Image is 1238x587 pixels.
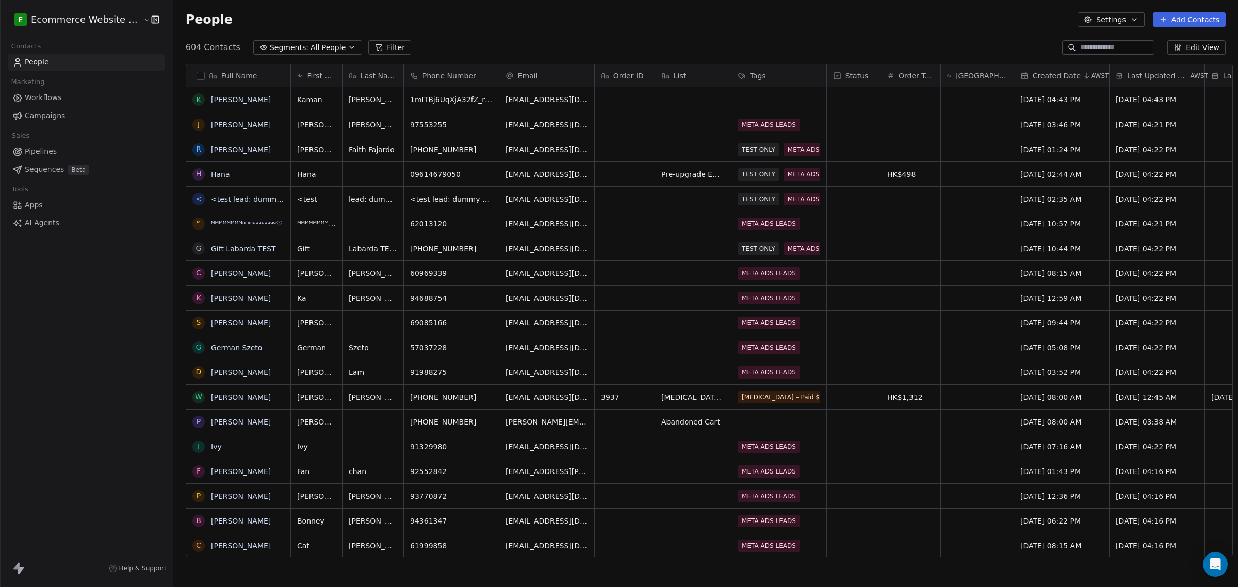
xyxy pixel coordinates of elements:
[211,319,271,327] a: [PERSON_NAME]
[410,194,493,204] span: <test lead: dummy data for 如果想進一步了解請填寫你的whatsapp號碼以便聯絡_>
[410,268,493,279] span: 60969339
[1110,64,1204,87] div: Last Updated DateAWST
[1116,318,1198,328] span: [DATE] 04:22 PM
[1116,516,1198,526] span: [DATE] 04:16 PM
[1020,293,1103,303] span: [DATE] 12:59 AM
[404,64,499,87] div: Phone Number
[211,368,271,377] a: [PERSON_NAME]
[410,318,493,328] span: 69085166
[1020,219,1103,229] span: [DATE] 10:57 PM
[349,516,397,526] span: [PERSON_NAME]
[297,120,336,130] span: [PERSON_NAME]
[738,366,800,379] span: META ADS LEADS
[297,442,336,452] span: Ivy
[211,170,230,178] a: Hana
[349,243,397,254] span: Labarda TEST
[297,268,336,279] span: [PERSON_NAME]
[25,57,49,68] span: People
[368,40,411,55] button: Filter
[655,64,731,87] div: List
[297,466,336,477] span: Fan
[221,71,257,81] span: Full Name
[506,120,588,130] span: [EMAIL_ADDRESS][DOMAIN_NAME]
[211,418,271,426] a: [PERSON_NAME]
[887,392,934,402] span: HK$1,312
[349,120,397,130] span: [PERSON_NAME]
[197,466,201,477] div: F
[887,169,934,180] span: HK$498
[941,64,1014,87] div: [GEOGRAPHIC_DATA] Status
[297,94,336,105] span: Kaman
[784,143,846,156] span: META ADS LEADS
[349,343,397,353] span: Szeto
[8,89,165,106] a: Workflows
[186,87,291,557] div: grid
[349,367,397,378] span: Lam
[349,268,397,279] span: [PERSON_NAME]
[349,491,397,501] span: [PERSON_NAME]
[506,268,588,279] span: [EMAIL_ADDRESS][DOMAIN_NAME]
[410,343,493,353] span: 57037228
[7,182,32,197] span: Tools
[196,367,201,378] div: D
[506,367,588,378] span: [EMAIL_ADDRESS][DOMAIN_NAME]
[410,219,493,229] span: 62013120
[1020,318,1103,328] span: [DATE] 09:44 PM
[738,267,800,280] span: META ADS LEADS
[1116,541,1198,551] span: [DATE] 04:16 PM
[349,392,397,402] span: [PERSON_NAME]
[1116,194,1198,204] span: [DATE] 04:22 PM
[25,218,59,229] span: AI Agents
[1020,243,1103,254] span: [DATE] 10:44 PM
[196,94,201,105] div: K
[506,219,588,229] span: [EMAIL_ADDRESS][DOMAIN_NAME]
[738,218,800,230] span: META ADS LEADS
[410,417,493,427] span: [PHONE_NUMBER]
[8,215,165,232] a: AI Agents
[506,293,588,303] span: [EMAIL_ADDRESS][DOMAIN_NAME]
[1020,442,1103,452] span: [DATE] 07:16 AM
[25,146,57,157] span: Pipelines
[1020,268,1103,279] span: [DATE] 08:15 AM
[349,466,397,477] span: chan
[297,318,336,328] span: [PERSON_NAME]
[506,318,588,328] span: [EMAIL_ADDRESS][DOMAIN_NAME]
[738,242,779,255] span: TEST ONLY
[196,268,201,279] div: C
[196,540,201,551] div: C
[506,392,588,402] span: [EMAIL_ADDRESS][DOMAIN_NAME]
[506,343,588,353] span: [EMAIL_ADDRESS][DOMAIN_NAME]
[297,392,336,402] span: [PERSON_NAME]
[349,293,397,303] span: [PERSON_NAME]
[506,169,588,180] span: [EMAIL_ADDRESS][DOMAIN_NAME]
[8,197,165,214] a: Apps
[196,243,201,254] div: G
[1116,169,1198,180] span: [DATE] 04:22 PM
[499,64,594,87] div: Email
[297,293,336,303] span: Ka
[738,341,800,354] span: META ADS LEADS
[1167,40,1226,55] button: Edit View
[186,64,290,87] div: Full Name
[7,39,45,54] span: Contacts
[410,169,493,180] span: 09614679050
[196,416,200,427] div: P
[410,491,493,501] span: 93770872
[1116,94,1198,105] span: [DATE] 04:43 PM
[1116,442,1198,452] span: [DATE] 04:22 PM
[186,41,240,54] span: 604 Contacts
[613,71,644,81] span: Order ID
[518,71,538,81] span: Email
[1116,120,1198,130] span: [DATE] 04:21 PM
[1203,552,1228,577] div: Open Intercom Messenger
[738,119,800,131] span: META ADS LEADS
[661,169,725,180] span: Pre-upgrade Email,Interested
[297,144,336,155] span: [PERSON_NAME]
[31,13,141,26] span: Ecommerce Website Builder
[196,193,202,204] div: <
[297,243,336,254] span: Gift
[7,128,34,143] span: Sales
[8,161,165,178] a: SequencesBeta
[738,168,779,181] span: TEST ONLY
[1116,144,1198,155] span: [DATE] 04:22 PM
